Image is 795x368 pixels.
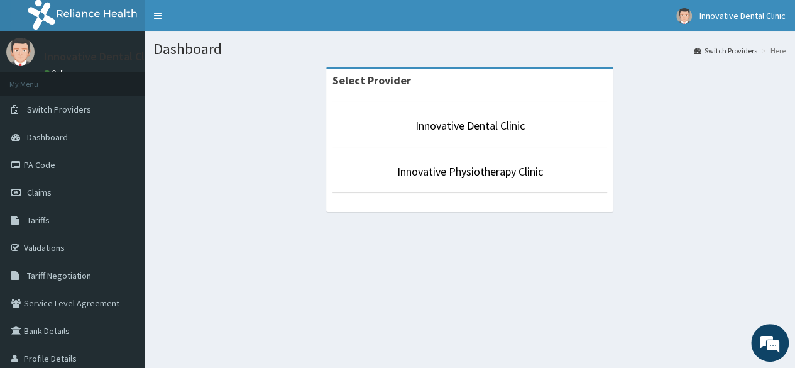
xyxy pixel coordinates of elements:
li: Here [759,45,786,56]
p: Innovative Dental Clinic [44,51,162,62]
span: Tariff Negotiation [27,270,91,281]
span: Innovative Dental Clinic [699,10,786,21]
span: Claims [27,187,52,198]
a: Innovative Dental Clinic [415,118,525,133]
a: Innovative Physiotherapy Clinic [397,164,543,179]
h1: Dashboard [154,41,786,57]
span: Dashboard [27,131,68,143]
a: Online [44,69,74,77]
strong: Select Provider [332,73,411,87]
img: User Image [676,8,692,24]
span: Tariffs [27,215,50,226]
span: Switch Providers [27,104,91,115]
a: Switch Providers [694,45,757,56]
img: User Image [6,38,35,66]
